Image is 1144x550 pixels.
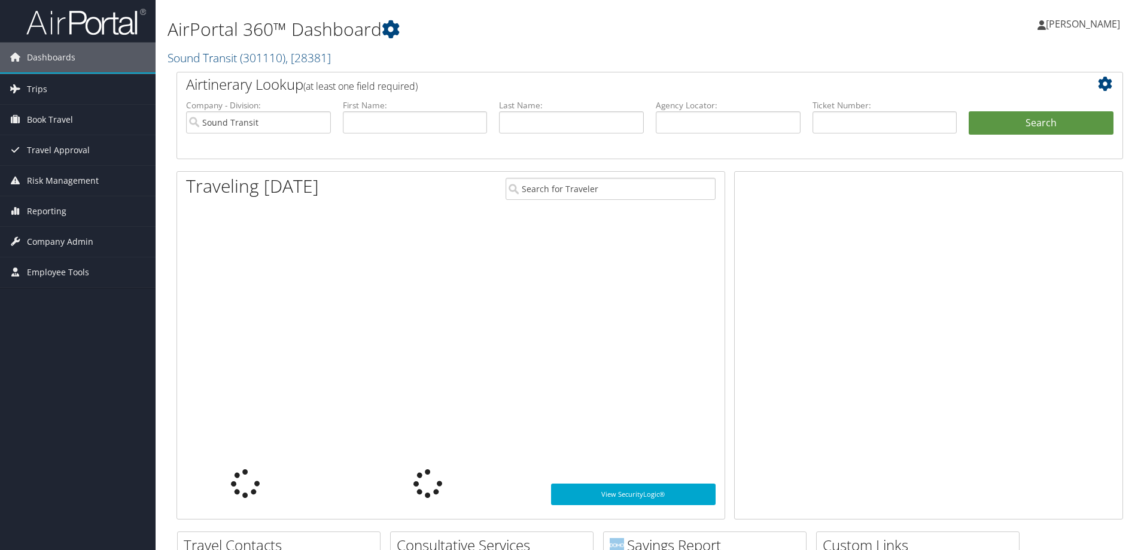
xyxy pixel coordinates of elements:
[27,257,89,287] span: Employee Tools
[656,99,801,111] label: Agency Locator:
[303,80,418,93] span: (at least one field required)
[969,111,1113,135] button: Search
[27,74,47,104] span: Trips
[1037,6,1132,42] a: [PERSON_NAME]
[343,99,488,111] label: First Name:
[27,105,73,135] span: Book Travel
[27,135,90,165] span: Travel Approval
[26,8,146,36] img: airportal-logo.png
[240,50,285,66] span: ( 301110 )
[186,174,319,199] h1: Traveling [DATE]
[27,166,99,196] span: Risk Management
[186,99,331,111] label: Company - Division:
[186,74,1035,95] h2: Airtinerary Lookup
[27,227,93,257] span: Company Admin
[285,50,331,66] span: , [ 28381 ]
[499,99,644,111] label: Last Name:
[1046,17,1120,31] span: [PERSON_NAME]
[168,17,811,42] h1: AirPortal 360™ Dashboard
[506,178,716,200] input: Search for Traveler
[27,196,66,226] span: Reporting
[551,484,716,505] a: View SecurityLogic®
[813,99,957,111] label: Ticket Number:
[27,42,75,72] span: Dashboards
[168,50,331,66] a: Sound Transit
